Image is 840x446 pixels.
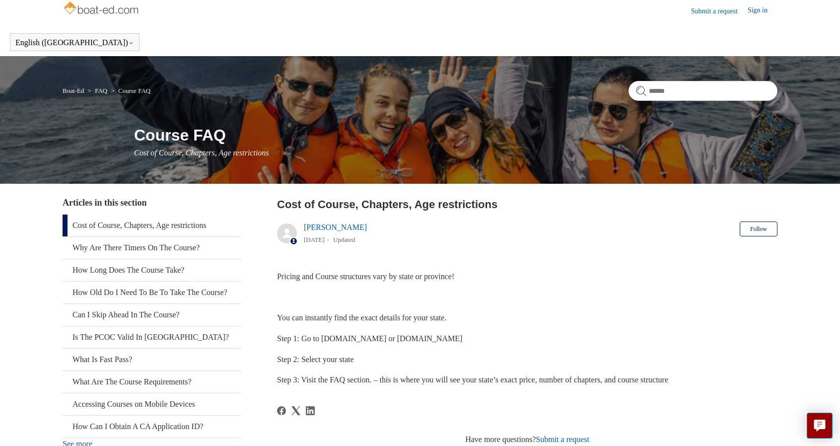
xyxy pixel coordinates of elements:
a: Can I Skip Ahead In The Course? [63,304,241,326]
a: Submit a request [691,6,748,16]
span: Cost of Course, Chapters, Age restrictions [134,149,269,157]
a: Facebook [277,406,286,415]
div: Have more questions? [277,434,777,446]
span: Step 3: Visit the FAQ section. – this is where you will see your state’s exact price, number of c... [277,375,668,384]
a: Cost of Course, Chapters, Age restrictions [63,215,241,236]
h1: Course FAQ [134,123,777,147]
li: Updated [333,236,355,243]
a: What Are The Course Requirements? [63,371,241,393]
a: Why Are There Timers On The Course? [63,237,241,259]
a: Accessing Courses on Mobile Devices [63,393,241,415]
a: X Corp [291,406,300,415]
time: 04/08/2025, 13:01 [304,236,325,243]
span: Articles in this section [63,198,146,208]
a: LinkedIn [306,406,315,415]
a: Course FAQ [118,87,150,94]
li: FAQ [86,87,109,94]
svg: Share this page on Facebook [277,406,286,415]
li: Course FAQ [109,87,150,94]
span: Step 2: Select your state [277,355,354,364]
svg: Share this page on X Corp [291,406,300,415]
a: How Long Does The Course Take? [63,259,241,281]
a: Sign in [748,5,777,17]
a: [PERSON_NAME] [304,223,367,231]
input: Search [629,81,777,101]
button: English ([GEOGRAPHIC_DATA]) [15,38,134,47]
span: Pricing and Course structures vary by state or province! [277,272,454,281]
a: Boat-Ed [63,87,84,94]
a: How Old Do I Need To Be To Take The Course? [63,282,241,303]
span: You can instantly find the exact details for your state. [277,313,446,322]
a: Submit a request [536,435,589,444]
h2: Cost of Course, Chapters, Age restrictions [277,196,777,213]
span: Step 1: Go to [DOMAIN_NAME] or [DOMAIN_NAME] [277,334,462,343]
li: Boat-Ed [63,87,86,94]
button: Live chat [807,413,833,439]
a: Is The PCOC Valid In [GEOGRAPHIC_DATA]? [63,326,241,348]
a: FAQ [95,87,107,94]
a: How Can I Obtain A CA Application ID? [63,416,241,438]
svg: Share this page on LinkedIn [306,406,315,415]
button: Follow Article [740,222,777,236]
a: What Is Fast Pass? [63,349,241,371]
